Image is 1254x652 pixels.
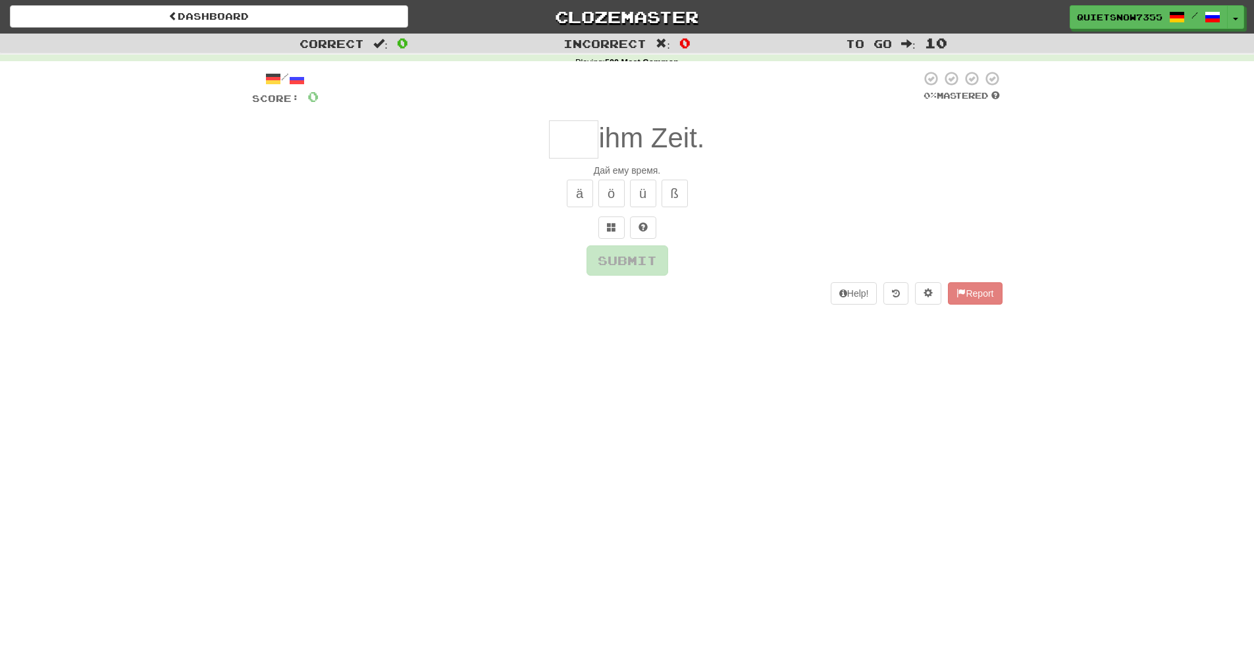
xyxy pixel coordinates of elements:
[883,282,908,305] button: Round history (alt+y)
[925,35,947,51] span: 10
[948,282,1002,305] button: Report
[587,245,668,276] button: Submit
[901,38,916,49] span: :
[656,38,670,49] span: :
[10,5,408,28] a: Dashboard
[563,37,646,50] span: Incorrect
[831,282,877,305] button: Help!
[567,180,593,207] button: ä
[428,5,826,28] a: Clozemaster
[1191,11,1198,20] span: /
[397,35,408,51] span: 0
[679,35,691,51] span: 0
[307,88,319,105] span: 0
[846,37,892,50] span: To go
[373,38,388,49] span: :
[605,58,679,67] strong: 500 Most Common
[1070,5,1228,29] a: QuietSnow7355 /
[252,164,1003,177] div: Дай ему время.
[630,216,656,239] button: Single letter hint - you only get 1 per sentence and score half the points! alt+h
[252,93,300,104] span: Score:
[630,180,656,207] button: ü
[598,122,704,153] span: ihm Zeit.
[1077,11,1163,23] span: QuietSnow7355
[924,90,937,101] span: 0 %
[921,90,1003,102] div: Mastered
[598,216,625,239] button: Switch sentence to multiple choice alt+p
[252,70,319,87] div: /
[662,180,688,207] button: ß
[598,180,625,207] button: ö
[300,37,364,50] span: Correct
